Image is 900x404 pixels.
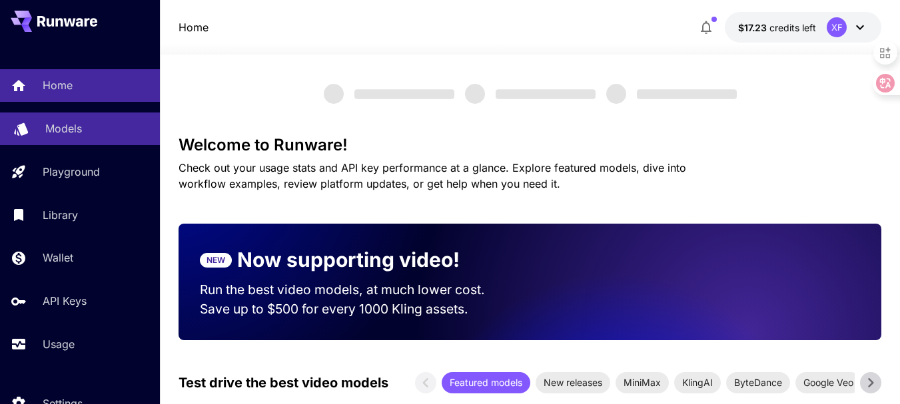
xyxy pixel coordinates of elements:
[769,22,816,33] span: credits left
[738,21,816,35] div: $17.23133
[616,375,669,389] span: MiniMax
[237,245,460,275] p: Now supporting video!
[674,372,721,393] div: KlingAI
[674,375,721,389] span: KlingAI
[43,164,100,180] p: Playground
[207,254,225,266] p: NEW
[179,161,686,190] span: Check out your usage stats and API key performance at a glance. Explore featured models, dive int...
[45,120,82,136] p: Models
[179,136,881,154] h3: Welcome to Runware!
[795,372,861,393] div: Google Veo
[726,372,790,393] div: ByteDance
[179,19,209,35] a: Home
[43,77,73,93] p: Home
[43,293,87,309] p: API Keys
[536,372,610,393] div: New releases
[200,300,509,319] p: Save up to $500 for every 1000 Kling assets.
[200,280,509,300] p: Run the best video models, at much lower cost.
[179,373,388,393] p: Test drive the best video models
[43,207,78,223] p: Library
[795,375,861,389] span: Google Veo
[726,375,790,389] span: ByteDance
[442,372,530,393] div: Featured models
[738,22,769,33] span: $17.23
[43,250,73,266] p: Wallet
[43,336,75,352] p: Usage
[442,375,530,389] span: Featured models
[616,372,669,393] div: MiniMax
[536,375,610,389] span: New releases
[179,19,209,35] nav: breadcrumb
[827,17,847,37] div: XF
[725,12,881,43] button: $17.23133XF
